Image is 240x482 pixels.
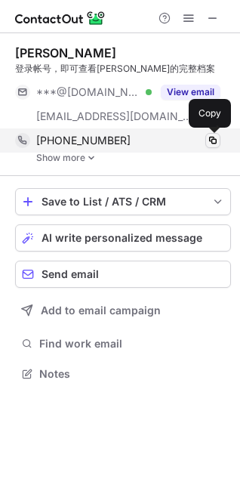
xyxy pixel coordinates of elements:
[15,363,231,385] button: Notes
[36,134,131,147] span: [PHONE_NUMBER]
[15,297,231,324] button: Add to email campaign
[39,337,225,351] span: Find work email
[36,110,193,123] span: [EMAIL_ADDRESS][DOMAIN_NAME]
[87,153,96,163] img: -
[41,304,161,317] span: Add to email campaign
[161,85,220,100] button: Reveal Button
[15,45,116,60] div: [PERSON_NAME]
[15,261,231,288] button: Send email
[39,367,225,381] span: Notes
[15,333,231,354] button: Find work email
[15,188,231,215] button: save-profile-one-click
[42,196,205,208] div: Save to List / ATS / CRM
[15,224,231,252] button: AI write personalized message
[15,62,231,76] div: 登录帐号，即可查看[PERSON_NAME]的完整档案
[15,9,106,27] img: ContactOut v5.3.10
[36,85,140,99] span: ***@[DOMAIN_NAME]
[36,153,231,163] a: Show more
[42,268,99,280] span: Send email
[42,232,202,244] span: AI write personalized message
